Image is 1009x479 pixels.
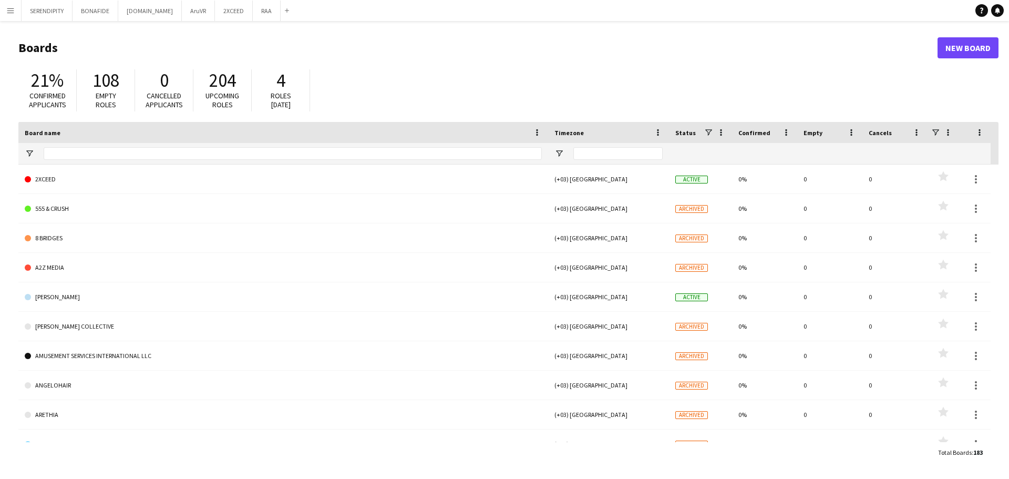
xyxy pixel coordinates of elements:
[938,37,998,58] a: New Board
[732,165,797,193] div: 0%
[862,430,928,458] div: 0
[862,165,928,193] div: 0
[732,253,797,282] div: 0%
[675,441,708,449] span: Archived
[554,149,564,158] button: Open Filter Menu
[276,69,285,92] span: 4
[797,312,862,341] div: 0
[732,341,797,370] div: 0%
[862,223,928,252] div: 0
[732,312,797,341] div: 0%
[209,69,236,92] span: 204
[548,223,669,252] div: (+03) [GEOGRAPHIC_DATA]
[548,430,669,458] div: (+03) [GEOGRAPHIC_DATA]
[25,430,542,459] a: AruVR
[862,282,928,311] div: 0
[548,282,669,311] div: (+03) [GEOGRAPHIC_DATA]
[548,400,669,429] div: (+03) [GEOGRAPHIC_DATA]
[862,341,928,370] div: 0
[253,1,281,21] button: RAA
[25,223,542,253] a: 8 BRIDGES
[732,430,797,458] div: 0%
[25,282,542,312] a: [PERSON_NAME]
[44,147,542,160] input: Board name Filter Input
[797,400,862,429] div: 0
[797,165,862,193] div: 0
[25,400,542,430] a: ARETHIA
[548,371,669,400] div: (+03) [GEOGRAPHIC_DATA]
[25,194,542,223] a: 555 & CRUSH
[160,69,169,92] span: 0
[938,442,983,463] div: :
[182,1,215,21] button: AruVR
[548,165,669,193] div: (+03) [GEOGRAPHIC_DATA]
[271,91,291,109] span: Roles [DATE]
[869,129,892,137] span: Cancels
[25,149,34,158] button: Open Filter Menu
[215,1,253,21] button: 2XCEED
[31,69,64,92] span: 21%
[862,253,928,282] div: 0
[22,1,73,21] button: SERENDIPITY
[554,129,584,137] span: Timezone
[732,371,797,400] div: 0%
[675,352,708,360] span: Archived
[797,194,862,223] div: 0
[862,312,928,341] div: 0
[548,253,669,282] div: (+03) [GEOGRAPHIC_DATA]
[862,400,928,429] div: 0
[973,449,983,456] span: 183
[548,312,669,341] div: (+03) [GEOGRAPHIC_DATA]
[675,205,708,213] span: Archived
[797,253,862,282] div: 0
[92,69,119,92] span: 108
[675,293,708,301] span: Active
[96,91,116,109] span: Empty roles
[18,40,938,56] h1: Boards
[25,341,542,371] a: AMUSEMENT SERVICES INTERNATIONAL LLC
[205,91,239,109] span: Upcoming roles
[25,129,60,137] span: Board name
[797,371,862,400] div: 0
[573,147,663,160] input: Timezone Filter Input
[146,91,183,109] span: Cancelled applicants
[862,371,928,400] div: 0
[675,411,708,419] span: Archived
[732,282,797,311] div: 0%
[25,312,542,341] a: [PERSON_NAME] COLLECTIVE
[675,382,708,390] span: Archived
[732,194,797,223] div: 0%
[732,223,797,252] div: 0%
[675,235,708,242] span: Archived
[797,341,862,370] div: 0
[804,129,822,137] span: Empty
[862,194,928,223] div: 0
[797,223,862,252] div: 0
[25,165,542,194] a: 2XCEED
[675,323,708,331] span: Archived
[118,1,182,21] button: [DOMAIN_NAME]
[675,176,708,184] span: Active
[548,341,669,370] div: (+03) [GEOGRAPHIC_DATA]
[738,129,770,137] span: Confirmed
[938,449,972,456] span: Total Boards
[25,371,542,400] a: ANGELOHAIR
[675,264,708,272] span: Archived
[797,282,862,311] div: 0
[548,194,669,223] div: (+03) [GEOGRAPHIC_DATA]
[797,430,862,458] div: 0
[25,253,542,282] a: A2Z MEDIA
[732,400,797,429] div: 0%
[73,1,118,21] button: BONAFIDE
[675,129,696,137] span: Status
[29,91,66,109] span: Confirmed applicants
